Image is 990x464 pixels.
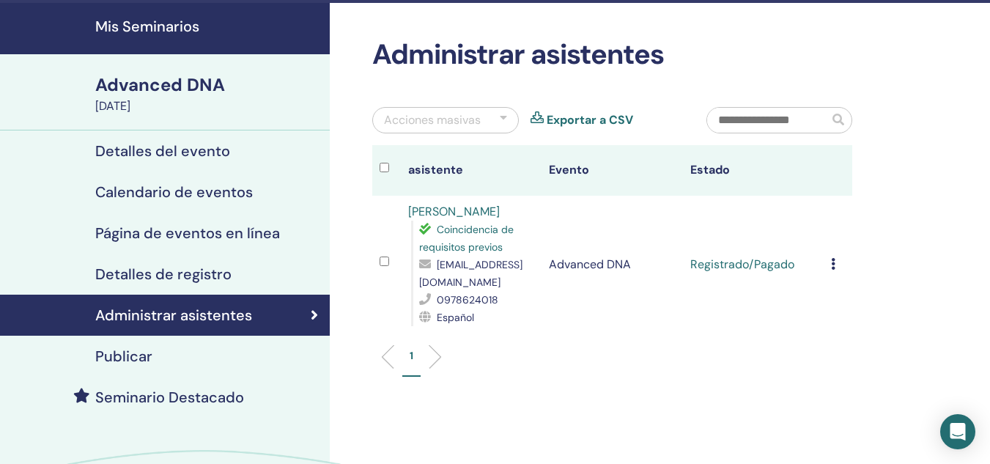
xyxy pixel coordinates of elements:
[410,348,413,364] p: 1
[542,145,683,196] th: Evento
[419,258,522,289] span: [EMAIL_ADDRESS][DOMAIN_NAME]
[95,265,232,283] h4: Detalles de registro
[95,73,321,97] div: Advanced DNA
[408,204,500,219] a: [PERSON_NAME]
[419,223,514,254] span: Coincidencia de requisitos previos
[542,196,683,334] td: Advanced DNA
[547,111,633,129] a: Exportar a CSV
[95,388,244,406] h4: Seminario Destacado
[437,293,498,306] span: 0978624018
[940,414,975,449] div: Open Intercom Messenger
[86,73,330,115] a: Advanced DNA[DATE]
[95,97,321,115] div: [DATE]
[401,145,542,196] th: asistente
[437,311,474,324] span: Español
[372,38,852,72] h2: Administrar asistentes
[95,183,253,201] h4: Calendario de eventos
[95,142,230,160] h4: Detalles del evento
[683,145,824,196] th: Estado
[95,18,321,35] h4: Mis Seminarios
[95,347,152,365] h4: Publicar
[95,224,280,242] h4: Página de eventos en línea
[95,306,252,324] h4: Administrar asistentes
[384,111,481,129] div: Acciones masivas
